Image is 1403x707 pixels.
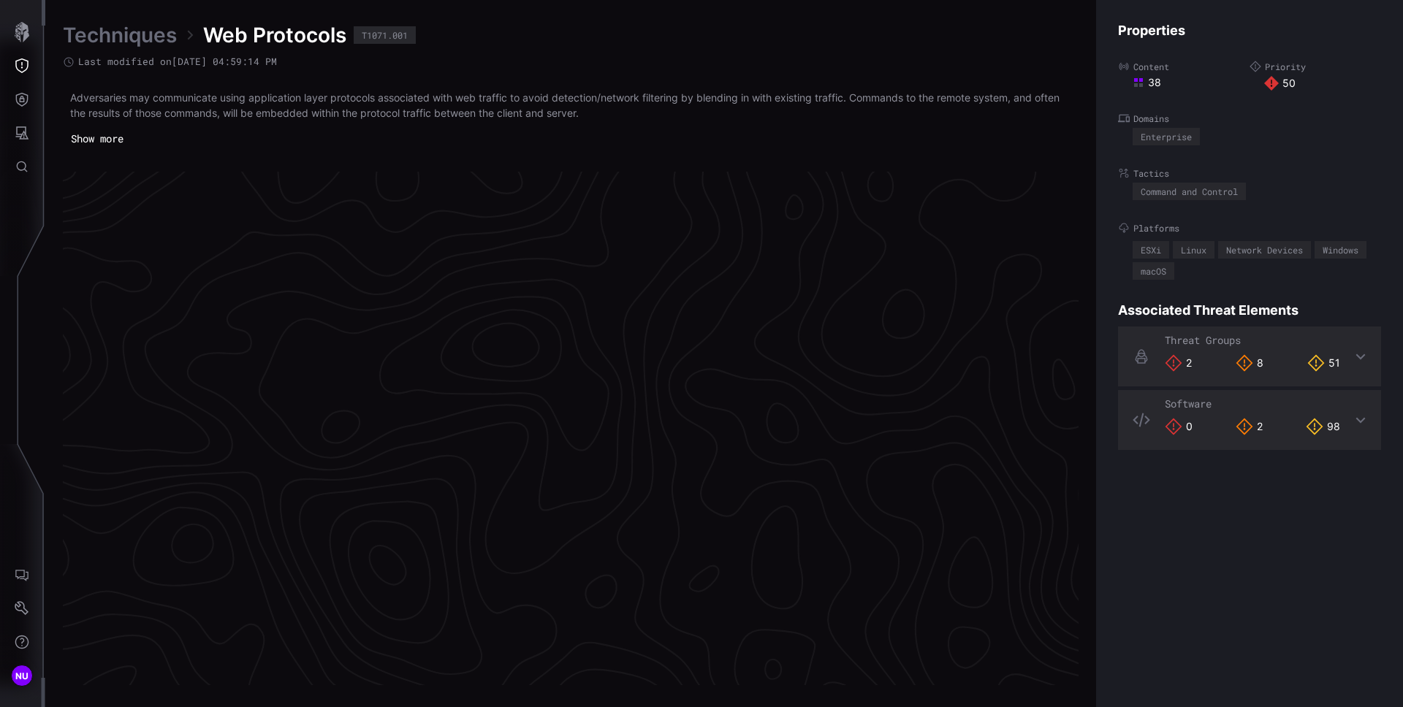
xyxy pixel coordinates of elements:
div: macOS [1141,267,1166,275]
div: 2 [1165,354,1192,372]
a: Techniques [63,22,177,48]
div: T1071.001 [362,31,408,39]
div: 98 [1306,418,1340,435]
div: 2 [1236,418,1263,435]
label: Platforms [1118,222,1381,234]
div: 50 [1264,76,1381,91]
p: Adversaries may communicate using application layer protocols associated with web traffic to avoi... [70,90,1071,121]
span: NU [15,668,29,684]
div: Windows [1323,245,1358,254]
time: [DATE] 04:59:14 PM [172,55,277,68]
div: 0 [1165,418,1193,435]
label: Domains [1118,112,1381,124]
div: ESXi [1141,245,1161,254]
div: 51 [1307,354,1340,372]
label: Content [1118,61,1250,72]
button: NU [1,659,43,692]
div: Network Devices [1226,245,1303,254]
div: Linux [1181,245,1206,254]
h4: Properties [1118,22,1381,39]
div: 38 [1133,76,1250,89]
label: Tactics [1118,167,1381,179]
span: Last modified on [78,56,277,68]
div: Enterprise [1141,132,1192,141]
button: Show more [63,128,132,150]
div: 8 [1236,354,1263,372]
label: Priority [1250,61,1381,72]
span: Threat Groups [1165,333,1241,347]
span: Web Protocols [203,22,346,48]
div: Command and Control [1141,187,1238,196]
span: Software [1165,397,1212,410]
h4: Associated Threat Elements [1118,302,1381,318]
